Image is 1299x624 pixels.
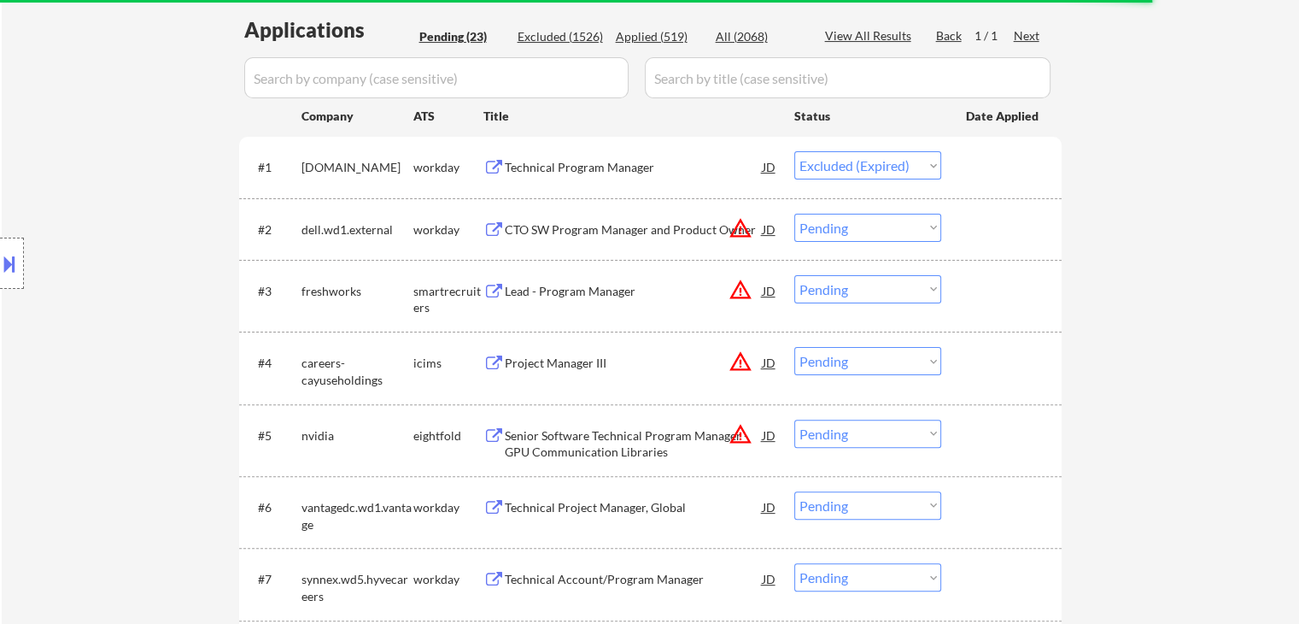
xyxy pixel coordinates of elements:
[301,355,413,388] div: careers-cayuseholdings
[761,492,778,522] div: JD
[761,275,778,306] div: JD
[301,221,413,238] div: dell.wd1.external
[966,108,1041,125] div: Date Applied
[505,427,763,461] div: Senior Software Technical Program Manager - GPU Communication Libraries
[301,108,413,125] div: Company
[974,27,1014,44] div: 1 / 1
[761,214,778,244] div: JD
[505,283,763,300] div: Lead - Program Manager
[794,100,941,131] div: Status
[1014,27,1041,44] div: Next
[518,28,603,45] div: Excluded (1526)
[413,355,483,372] div: icims
[505,499,763,516] div: Technical Project Manager, Global
[716,28,801,45] div: All (2068)
[301,159,413,176] div: [DOMAIN_NAME]
[413,221,483,238] div: workday
[825,27,916,44] div: View All Results
[301,427,413,444] div: nvidia
[301,499,413,533] div: vantagedc.wd1.vantage
[505,571,763,588] div: Technical Account/Program Manager
[728,216,752,240] button: warning_amber
[413,108,483,125] div: ATS
[258,571,288,588] div: #7
[413,159,483,176] div: workday
[728,422,752,446] button: warning_amber
[645,57,1050,98] input: Search by title (case sensitive)
[419,28,505,45] div: Pending (23)
[505,159,763,176] div: Technical Program Manager
[761,347,778,378] div: JD
[483,108,778,125] div: Title
[505,221,763,238] div: CTO SW Program Manager and Product Owner
[505,355,763,372] div: Project Manager III
[413,571,483,588] div: workday
[301,571,413,604] div: synnex.wd5.hyvecareers
[301,283,413,300] div: freshworks
[936,27,963,44] div: Back
[761,151,778,182] div: JD
[413,283,483,316] div: smartrecruiters
[728,350,752,374] button: warning_amber
[244,57,629,98] input: Search by company (case sensitive)
[258,499,288,516] div: #6
[244,20,413,40] div: Applications
[728,278,752,302] button: warning_amber
[761,563,778,594] div: JD
[413,499,483,516] div: workday
[258,427,288,444] div: #5
[761,420,778,450] div: JD
[413,427,483,444] div: eightfold
[616,28,701,45] div: Applied (519)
